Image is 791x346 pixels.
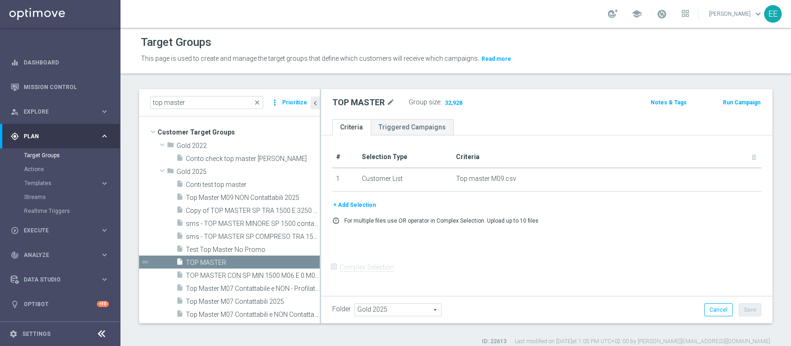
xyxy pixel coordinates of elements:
span: Top Master M07 Contattabili 2025 [186,298,320,306]
button: Data Studio keyboard_arrow_right [10,276,109,283]
span: sms - TOP MASTER SP COMPRESO TRA 1500 E 3250 contattabil e profiling 09.07 [186,233,320,241]
td: 1 [332,168,358,191]
a: Target Groups [24,152,96,159]
a: Settings [22,331,51,337]
i: keyboard_arrow_right [100,250,109,259]
button: Mission Control [10,83,109,91]
span: Top Master M09 NON Contattabili 2025 [186,194,320,202]
span: keyboard_arrow_down [753,9,763,19]
i: folder [167,167,174,178]
div: Actions [24,162,120,176]
span: sms - TOP MASTER MINORE SP 1500 contattabil e profiling 09.07 [186,220,320,228]
button: Save [739,303,761,316]
button: equalizer Dashboard [10,59,109,66]
i: keyboard_arrow_right [100,179,109,188]
i: keyboard_arrow_right [100,226,109,235]
span: Top Master M07 Contattabile e NON - Profilati e NON [186,285,320,293]
i: equalizer [11,58,19,67]
button: + Add Selection [332,200,377,210]
button: Prioritize [281,96,309,109]
span: TOP MASTER [186,259,320,267]
div: Plan [11,132,100,141]
span: close [253,99,261,106]
div: Analyze [11,251,100,259]
button: person_search Explore keyboard_arrow_right [10,108,109,115]
button: Run Campaign [722,97,761,108]
div: Execute [11,226,100,235]
i: insert_drive_file [176,284,184,295]
span: Plan [24,134,100,139]
label: : [440,98,442,106]
a: Streams [24,193,96,201]
td: Customer List [358,168,453,191]
i: insert_drive_file [176,232,184,243]
i: person_search [11,108,19,116]
a: Dashboard [24,50,109,75]
span: Conti test top master [186,181,320,189]
div: Data Studio [11,276,100,284]
div: Templates [25,180,100,186]
span: Conto check top master Luigi [186,155,320,163]
i: insert_drive_file [176,193,184,204]
i: insert_drive_file [176,154,184,165]
span: Test Top Master No Promo [186,246,320,254]
i: gps_fixed [11,132,19,141]
i: mode_edit [386,97,395,108]
i: keyboard_arrow_right [100,132,109,141]
button: chevron_left [310,96,320,109]
label: Last modified on [DATE] at 1:05 PM UTC+02:00 by [PERSON_NAME][EMAIL_ADDRESS][DOMAIN_NAME] [515,338,770,346]
div: Dashboard [11,50,109,75]
span: Copy of TOP MASTER SP TRA 1500 E 3250 M06 - 0 M07 contattabili/non e profiling/no 09.07 [186,207,320,215]
i: chevron_left [311,99,320,108]
i: keyboard_arrow_right [100,107,109,116]
button: Templates keyboard_arrow_right [24,179,109,187]
span: Top master M09.csv [456,175,516,183]
span: Templates [25,180,91,186]
a: Realtime Triggers [24,207,96,215]
span: This page is used to create and manage the target groups that define which customers will receive... [141,55,479,62]
span: school [632,9,642,19]
div: EE [764,5,782,23]
i: insert_drive_file [176,206,184,217]
span: Analyze [24,252,100,258]
span: 32,928 [444,99,463,108]
i: insert_drive_file [176,271,184,282]
span: Data Studio [24,277,100,282]
i: track_changes [11,251,19,259]
i: insert_drive_file [176,258,184,269]
i: error_outline [332,217,340,224]
button: gps_fixed Plan keyboard_arrow_right [10,133,109,140]
h1: Target Groups [141,36,211,49]
span: Criteria [456,153,480,160]
h2: TOP MASTER [332,97,385,108]
span: Gold 2025 [177,168,320,176]
label: Group size [409,98,440,106]
input: Quick find group or folder [150,96,263,109]
div: Realtime Triggers [24,204,120,218]
a: Actions [24,166,96,173]
i: play_circle_outline [11,226,19,235]
i: settings [9,330,18,338]
a: [PERSON_NAME]keyboard_arrow_down [708,7,764,21]
a: Mission Control [24,75,109,99]
i: folder [167,141,174,152]
div: Templates [24,176,120,190]
span: Customer Target Groups [158,126,320,139]
button: Read more [481,54,512,64]
div: Explore [11,108,100,116]
span: TOP MASTER CON SP MIN 1500 M06 E 0 M07 contattabili/non e profiling/no 09.07 [186,272,320,280]
i: insert_drive_file [176,180,184,191]
label: Folder [332,305,351,313]
i: lightbulb [11,300,19,308]
span: Top Master M07 Contattabili e NON Contattabili 2025 [186,311,320,319]
a: Criteria [332,119,371,135]
span: Execute [24,228,100,233]
button: Notes & Tags [650,97,688,108]
i: insert_drive_file [176,297,184,308]
i: keyboard_arrow_right [100,275,109,284]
